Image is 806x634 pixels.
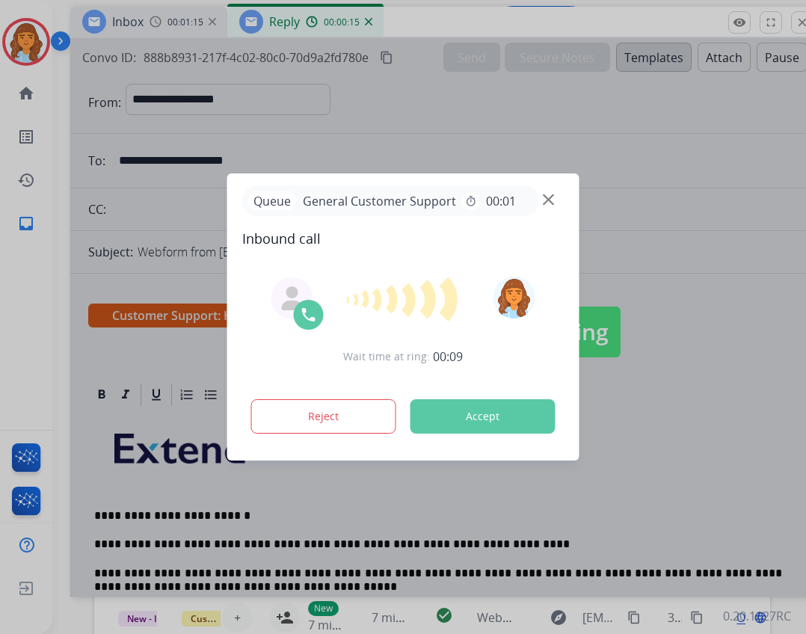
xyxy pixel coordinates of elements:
button: Accept [410,399,556,434]
span: 00:09 [433,348,463,366]
img: agent-avatar [280,286,304,310]
p: Queue [248,191,297,210]
img: close-button [543,194,554,206]
span: Inbound call [242,228,564,249]
span: Wait time at ring: [343,349,430,364]
p: 0.20.1027RC [723,607,791,625]
img: avatar [493,277,535,318]
mat-icon: timer [465,195,477,207]
img: call-icon [300,306,318,324]
span: 00:01 [486,192,516,210]
span: General Customer Support [297,192,462,210]
button: Reject [251,399,396,434]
